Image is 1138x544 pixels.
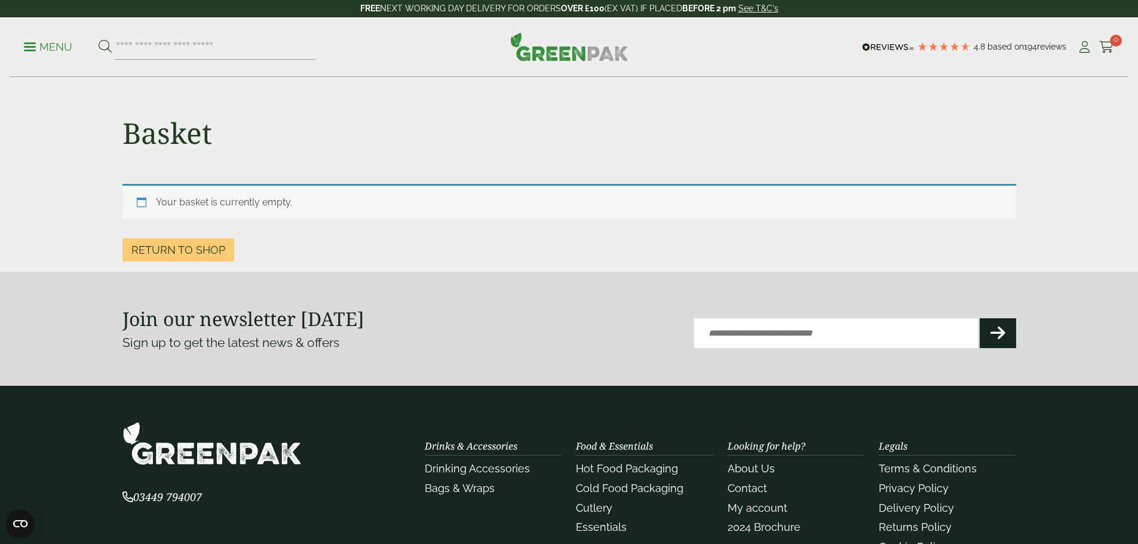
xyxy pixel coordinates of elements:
[24,40,72,54] p: Menu
[728,502,787,514] a: My account
[738,4,778,13] a: See T&C's
[1099,38,1114,56] a: 0
[360,4,380,13] strong: FREE
[1077,41,1092,53] i: My Account
[879,502,954,514] a: Delivery Policy
[122,306,364,331] strong: Join our newsletter [DATE]
[6,509,35,538] button: Open CMP widget
[425,482,495,494] a: Bags & Wraps
[576,502,612,514] a: Cutlery
[576,482,683,494] a: Cold Food Packaging
[728,462,775,475] a: About Us
[728,482,767,494] a: Contact
[1037,42,1066,51] span: reviews
[917,41,971,52] div: 4.78 Stars
[1099,41,1114,53] i: Cart
[879,482,949,494] a: Privacy Policy
[1024,42,1037,51] span: 194
[122,116,212,150] h1: Basket
[987,42,1024,51] span: Based on
[122,238,234,262] a: Return to shop
[561,4,605,13] strong: OVER £100
[425,462,530,475] a: Drinking Accessories
[682,4,736,13] strong: BEFORE 2 pm
[122,492,202,503] a: 03449 794007
[576,462,678,475] a: Hot Food Packaging
[879,462,977,475] a: Terms & Conditions
[122,184,1016,219] div: Your basket is currently empty.
[122,490,202,504] span: 03449 794007
[510,32,628,61] img: GreenPak Supplies
[879,521,952,533] a: Returns Policy
[1110,35,1122,47] span: 0
[974,42,987,51] span: 4.8
[728,521,800,533] a: 2024 Brochure
[122,422,302,465] img: GreenPak Supplies
[862,43,914,51] img: REVIEWS.io
[24,40,72,52] a: Menu
[576,521,627,533] a: Essentials
[122,333,524,352] p: Sign up to get the latest news & offers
